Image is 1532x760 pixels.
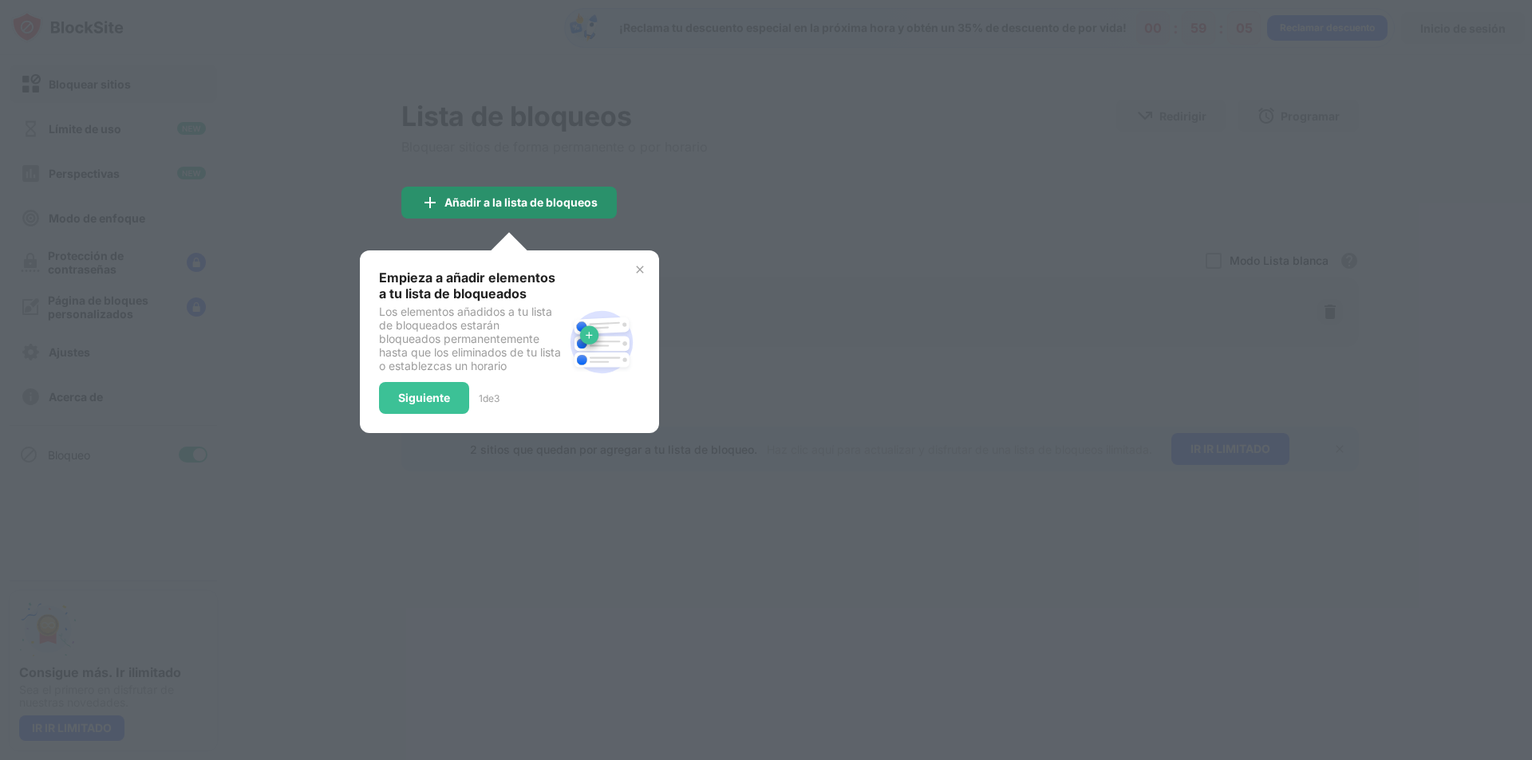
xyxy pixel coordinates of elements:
font: Los elementos añadidos a tu lista de bloqueados estarán bloqueados permanentemente hasta que los ... [379,305,561,372]
font: 3 [494,392,499,404]
font: 1 [479,392,483,404]
font: Empieza a añadir elementos a tu lista de bloqueados [379,270,555,301]
font: Siguiente [398,391,450,404]
img: x-button.svg [634,263,646,276]
font: Añadir a la lista de bloqueos [444,195,598,209]
font: de [483,392,494,404]
img: block-site.svg [563,304,640,380]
